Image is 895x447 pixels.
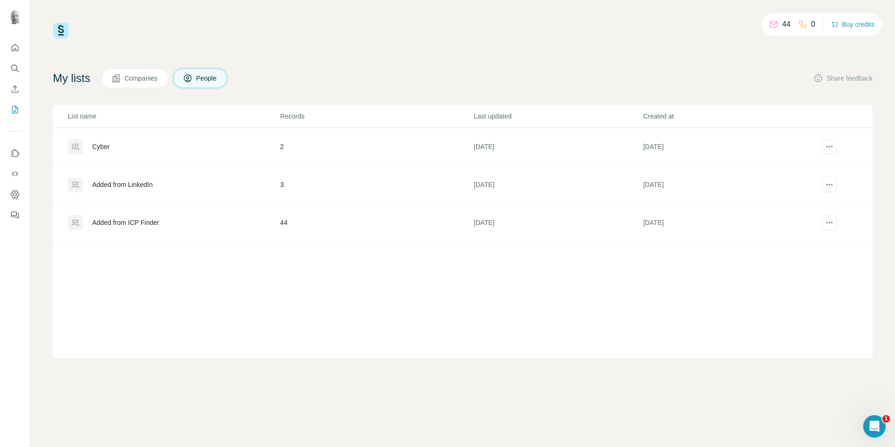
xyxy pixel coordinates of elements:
[280,166,474,204] td: 3
[280,204,474,242] td: 44
[7,101,22,118] button: My lists
[7,9,22,24] img: Avatar
[280,112,473,121] p: Records
[92,218,159,227] div: Added from ICP Finder
[814,74,873,83] button: Share feedback
[643,112,812,121] p: Created at
[7,39,22,56] button: Quick start
[811,19,815,30] p: 0
[7,81,22,97] button: Enrich CSV
[822,215,837,230] button: actions
[7,165,22,182] button: Use Surfe API
[7,207,22,223] button: Feedback
[125,74,159,83] span: Companies
[474,112,642,121] p: Last updated
[473,166,643,204] td: [DATE]
[643,128,812,166] td: [DATE]
[831,18,874,31] button: Buy credits
[196,74,218,83] span: People
[882,415,890,423] span: 1
[92,142,110,151] div: Cyber
[782,19,791,30] p: 44
[822,177,837,192] button: actions
[473,204,643,242] td: [DATE]
[643,166,812,204] td: [DATE]
[53,22,69,38] img: Surfe Logo
[7,186,22,203] button: Dashboard
[822,139,837,154] button: actions
[280,128,474,166] td: 2
[53,71,90,86] h4: My lists
[68,112,279,121] p: List name
[863,415,886,438] iframe: Intercom live chat
[7,60,22,77] button: Search
[92,180,153,189] div: Added from LinkedIn
[7,145,22,162] button: Use Surfe on LinkedIn
[473,128,643,166] td: [DATE]
[643,204,812,242] td: [DATE]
